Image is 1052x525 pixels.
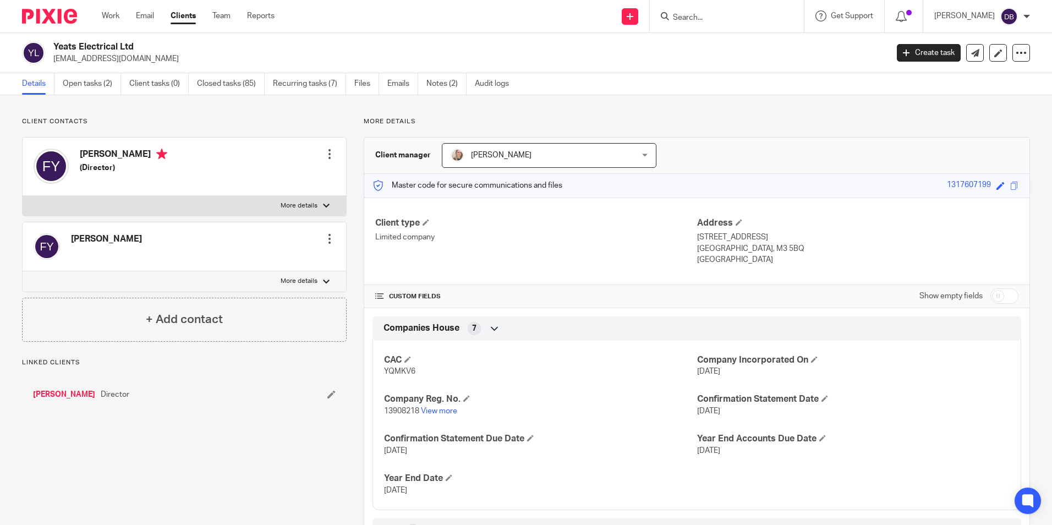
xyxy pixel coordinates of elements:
h4: [PERSON_NAME] [71,233,142,245]
p: More details [281,201,317,210]
label: Show empty fields [919,291,983,302]
p: [EMAIL_ADDRESS][DOMAIN_NAME] [53,53,880,64]
span: [DATE] [697,368,720,375]
h4: Address [697,217,1018,229]
input: Search [672,13,771,23]
a: Reports [247,10,275,21]
h4: Company Incorporated On [697,354,1010,366]
span: Companies House [383,322,459,334]
a: Recurring tasks (7) [273,73,346,95]
h4: Confirmation Statement Due Date [384,433,697,445]
span: 13908218 [384,407,419,415]
h4: Year End Date [384,473,697,484]
a: Create task [897,44,961,62]
a: Open tasks (2) [63,73,121,95]
h4: Confirmation Statement Date [697,393,1010,405]
p: Client contacts [22,117,347,126]
h4: Year End Accounts Due Date [697,433,1010,445]
span: YQMKV6 [384,368,415,375]
p: Limited company [375,232,697,243]
h4: Client type [375,217,697,229]
span: [PERSON_NAME] [471,151,532,159]
h4: CUSTOM FIELDS [375,292,697,301]
span: [DATE] [384,486,407,494]
span: Get Support [831,12,873,20]
a: Email [136,10,154,21]
p: [GEOGRAPHIC_DATA], M3 5BQ [697,243,1018,254]
div: 1317607199 [947,179,991,192]
a: Audit logs [475,73,517,95]
a: Details [22,73,54,95]
a: Closed tasks (85) [197,73,265,95]
p: Linked clients [22,358,347,367]
img: svg%3E [22,41,45,64]
h3: Client manager [375,150,431,161]
p: [STREET_ADDRESS] [697,232,1018,243]
a: Work [102,10,119,21]
a: Emails [387,73,418,95]
p: Master code for secure communications and files [372,180,562,191]
span: [DATE] [697,407,720,415]
h4: [PERSON_NAME] [80,149,167,162]
img: svg%3E [34,233,60,260]
a: View more [421,407,457,415]
h5: (Director) [80,162,167,173]
p: [PERSON_NAME] [934,10,995,21]
a: [PERSON_NAME] [33,389,95,400]
img: Pixie [22,9,77,24]
i: Primary [156,149,167,160]
a: Team [212,10,231,21]
p: [GEOGRAPHIC_DATA] [697,254,1018,265]
span: 7 [472,323,476,334]
a: Notes (2) [426,73,467,95]
a: Client tasks (0) [129,73,189,95]
a: Files [354,73,379,95]
span: [DATE] [697,447,720,455]
p: More details [364,117,1030,126]
p: More details [281,277,317,286]
h4: + Add contact [146,311,223,328]
img: svg%3E [1000,8,1018,25]
h2: Yeats Electrical Ltd [53,41,715,53]
img: IMG_7594.jpg [451,149,464,162]
span: Director [101,389,129,400]
h4: CAC [384,354,697,366]
img: svg%3E [34,149,69,184]
span: [DATE] [384,447,407,455]
h4: Company Reg. No. [384,393,697,405]
a: Clients [171,10,196,21]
